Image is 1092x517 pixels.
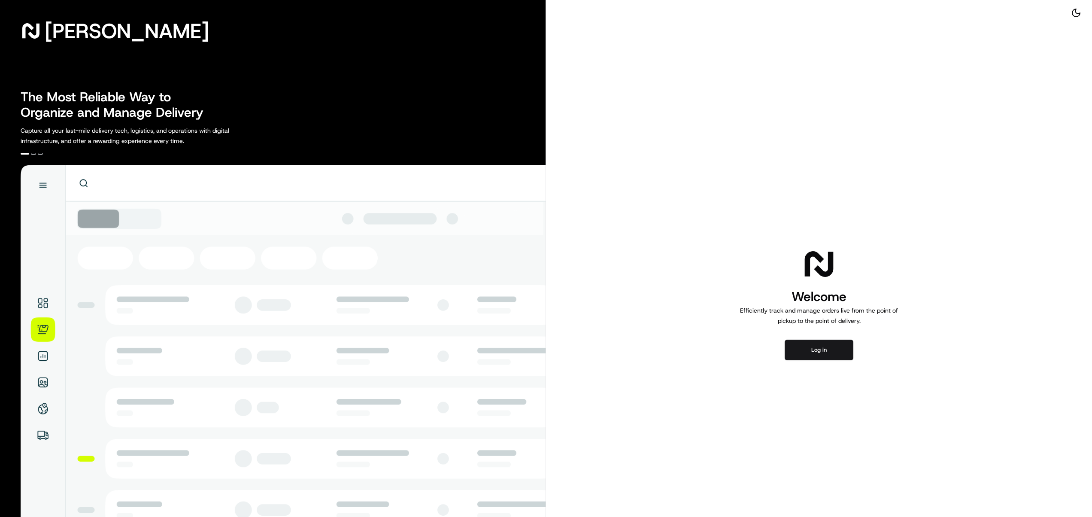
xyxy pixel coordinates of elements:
span: [PERSON_NAME] [45,22,209,40]
h2: The Most Reliable Way to Organize and Manage Delivery [21,89,213,120]
button: Log in [785,340,853,360]
p: Capture all your last-mile delivery tech, logistics, and operations with digital infrastructure, ... [21,125,268,146]
h1: Welcome [737,288,901,305]
p: Efficiently track and manage orders live from the point of pickup to the point of delivery. [737,305,901,326]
